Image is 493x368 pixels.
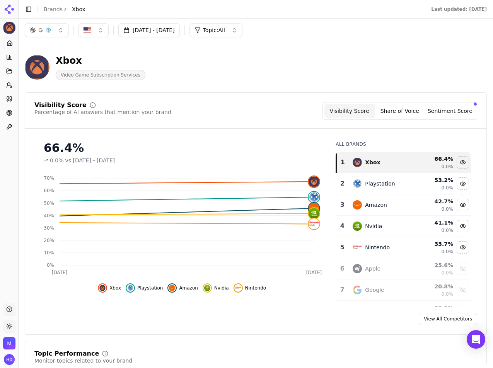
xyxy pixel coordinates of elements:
[169,285,175,291] img: amazon
[339,200,345,210] div: 3
[127,285,133,291] img: playstation
[340,158,345,167] div: 1
[234,283,266,293] button: Hide nintendo data
[336,258,471,279] tr: 6appleApple25.6%0.0%Show apple data
[457,241,469,254] button: Hide nintendo data
[365,286,384,294] div: Google
[99,285,106,291] img: xbox
[419,283,453,290] div: 20.8 %
[44,141,320,155] div: 66.4%
[309,203,319,214] img: amazon
[179,285,198,291] span: Amazon
[336,173,471,194] tr: 2playstationPlaystation53.2%0.0%Hide playstation data
[44,5,85,13] nav: breadcrumb
[353,158,362,167] img: xbox
[44,238,54,243] tspan: 20%
[203,26,225,34] span: Topic: All
[56,70,145,80] span: Video Game Subscription Services
[44,201,54,206] tspan: 50%
[98,283,121,293] button: Hide xbox data
[34,351,99,357] div: Topic Performance
[442,185,454,191] span: 0.0%
[3,337,15,349] button: Open organization switcher
[419,240,453,248] div: 33.7 %
[3,22,15,34] img: Xbox
[137,285,163,291] span: Playstation
[442,164,454,170] span: 0.0%
[365,180,395,187] div: Playstation
[4,354,15,365] img: Hakan Degirmenci
[419,198,453,205] div: 42.7 %
[353,200,362,210] img: amazon
[309,192,319,203] img: playstation
[336,279,471,301] tr: 7googleGoogle20.8%0.0%Show google data
[25,55,49,80] img: Xbox
[425,104,475,118] button: Sentiment Score
[419,219,453,227] div: 41.1 %
[126,283,163,293] button: Hide playstation data
[56,55,145,67] div: Xbox
[442,249,454,255] span: 0.0%
[203,283,229,293] button: Hide nvidia data
[336,152,471,173] tr: 1xboxXbox66.4%0.0%Hide xbox data
[431,6,487,12] div: Last updated: [DATE]
[365,201,387,209] div: Amazon
[353,264,362,273] img: apple
[339,179,345,188] div: 2
[457,305,469,317] button: Show ubisoft data
[324,104,375,118] button: Visibility Score
[65,157,115,164] span: vs [DATE] - [DATE]
[309,218,319,229] img: nintendo
[336,216,471,237] tr: 4nvidiaNvidia41.1%0.0%Hide nvidia data
[72,5,85,13] span: Xbox
[3,22,15,34] button: Current brand: Xbox
[44,225,54,231] tspan: 30%
[52,270,68,275] tspan: [DATE]
[353,243,362,252] img: nintendo
[336,141,471,147] div: All Brands
[457,177,469,190] button: Hide playstation data
[365,158,380,166] div: Xbox
[353,221,362,231] img: nvidia
[84,26,91,34] img: US
[457,199,469,211] button: Hide amazon data
[214,285,229,291] span: Nvidia
[365,265,380,273] div: Apple
[34,108,171,116] div: Percentage of AI answers that mention your brand
[34,102,87,108] div: Visibility Score
[339,264,345,273] div: 6
[353,179,362,188] img: playstation
[339,285,345,295] div: 7
[309,176,319,187] img: xbox
[204,285,210,291] img: nvidia
[309,208,319,219] img: nvidia
[44,188,54,193] tspan: 60%
[339,243,345,252] div: 5
[306,270,322,275] tspan: [DATE]
[419,176,453,184] div: 53.2 %
[235,285,241,291] img: nintendo
[365,222,382,230] div: Nvidia
[336,237,471,258] tr: 5nintendoNintendo33.7%0.0%Hide nintendo data
[457,220,469,232] button: Hide nvidia data
[442,291,454,297] span: 0.0%
[442,270,454,276] span: 0.0%
[47,262,54,268] tspan: 0%
[336,301,471,322] tr: 20.5%Show ubisoft data
[3,337,15,349] img: M2E
[44,6,63,12] a: Brands
[4,354,15,365] button: Open user button
[118,23,180,37] button: [DATE] - [DATE]
[109,285,121,291] span: Xbox
[419,304,453,312] div: 20.5 %
[365,244,390,251] div: Nintendo
[442,227,454,233] span: 0.0%
[34,357,132,365] div: Monitor topics related to your brand
[245,285,266,291] span: Nintendo
[467,330,485,349] div: Open Intercom Messenger
[419,261,453,269] div: 25.6 %
[44,250,54,256] tspan: 10%
[457,262,469,275] button: Show apple data
[375,104,425,118] button: Share of Voice
[44,175,54,181] tspan: 70%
